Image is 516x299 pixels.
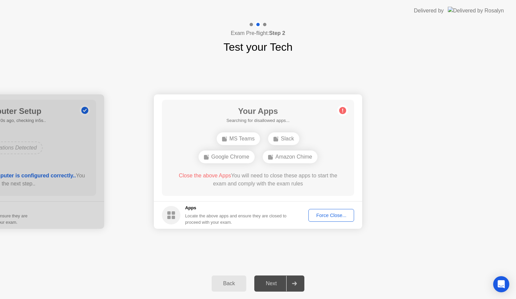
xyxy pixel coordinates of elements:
[179,173,231,178] span: Close the above Apps
[212,275,246,292] button: Back
[217,132,260,145] div: MS Teams
[493,276,509,292] div: Open Intercom Messenger
[185,213,287,225] div: Locate the above apps and ensure they are closed to proceed with your exam.
[448,7,504,14] img: Delivered by Rosalyn
[214,281,244,287] div: Back
[185,205,287,211] h5: Apps
[199,151,255,163] div: Google Chrome
[223,39,293,55] h1: Test your Tech
[256,281,286,287] div: Next
[269,30,285,36] b: Step 2
[268,132,299,145] div: Slack
[226,105,290,117] h1: Your Apps
[231,29,285,37] h4: Exam Pre-flight:
[172,172,345,188] div: You will need to close these apps to start the exam and comply with the exam rules
[308,209,354,222] button: Force Close...
[254,275,304,292] button: Next
[226,117,290,124] h5: Searching for disallowed apps...
[311,213,352,218] div: Force Close...
[263,151,317,163] div: Amazon Chime
[414,7,444,15] div: Delivered by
